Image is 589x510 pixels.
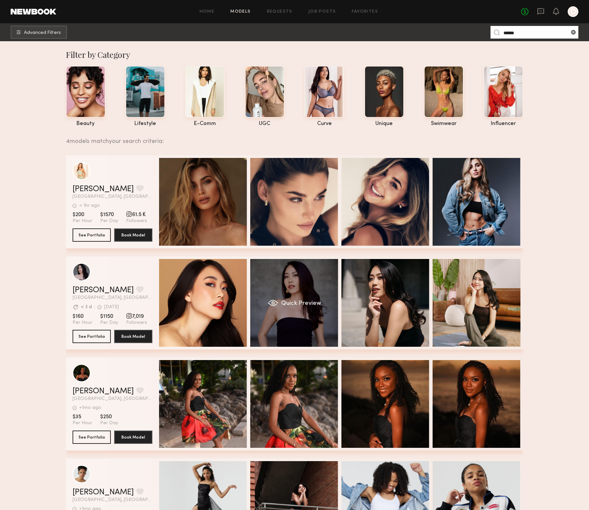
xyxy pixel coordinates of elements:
[66,131,518,145] div: 4 models match your search criteria:
[79,203,100,208] div: < 1hr ago
[73,420,92,426] span: Per Hour
[73,228,111,242] button: See Portfolio
[73,286,134,294] a: [PERSON_NAME]
[126,320,147,326] span: Followers
[245,121,285,127] div: UGC
[424,121,464,127] div: swimwear
[100,320,118,326] span: Per Day
[484,121,523,127] div: influencer
[100,414,118,420] span: $250
[267,10,293,14] a: Requests
[100,313,118,320] span: $1150
[568,6,578,17] a: D
[281,301,321,307] span: Quick Preview
[73,431,111,444] button: See Portfolio
[73,313,92,320] span: $160
[114,228,152,242] button: Book Model
[73,320,92,326] span: Per Hour
[73,296,152,300] span: [GEOGRAPHIC_DATA], [GEOGRAPHIC_DATA]
[73,387,134,395] a: [PERSON_NAME]
[308,10,336,14] a: Job Posts
[125,121,165,127] div: lifestyle
[66,121,105,127] div: beauty
[11,26,67,39] button: Advanced Filters
[126,211,147,218] span: 61.5 K
[114,431,152,444] button: Book Model
[304,121,344,127] div: curve
[104,305,119,310] div: [DATE]
[100,218,118,224] span: Per Day
[352,10,378,14] a: Favorites
[81,305,92,310] div: < 3 d
[100,420,118,426] span: Per Day
[73,218,92,224] span: Per Hour
[73,498,152,502] span: [GEOGRAPHIC_DATA], [GEOGRAPHIC_DATA]
[73,185,134,193] a: [PERSON_NAME]
[200,10,215,14] a: Home
[364,121,404,127] div: unique
[185,121,225,127] div: e-comm
[114,330,152,343] button: Book Model
[100,211,118,218] span: $1570
[66,49,523,60] div: Filter by Category
[24,31,61,35] span: Advanced Filters
[126,218,147,224] span: Followers
[79,406,101,410] div: +1mo ago
[73,330,111,343] button: See Portfolio
[73,194,152,199] span: [GEOGRAPHIC_DATA], [GEOGRAPHIC_DATA]
[73,488,134,496] a: [PERSON_NAME]
[73,414,92,420] span: $35
[73,211,92,218] span: $200
[126,313,147,320] span: 7,019
[230,10,251,14] a: Models
[73,397,152,401] span: [GEOGRAPHIC_DATA], [GEOGRAPHIC_DATA]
